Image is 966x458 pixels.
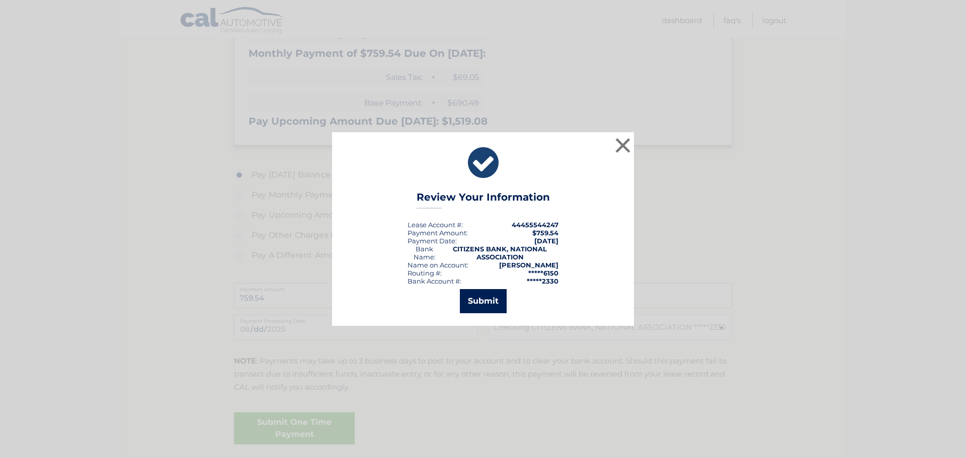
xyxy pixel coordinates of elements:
[408,261,468,269] div: Name on Account:
[460,289,507,313] button: Submit
[408,269,442,277] div: Routing #:
[408,277,461,285] div: Bank Account #:
[512,221,558,229] strong: 44455544247
[613,135,633,155] button: ×
[534,237,558,245] span: [DATE]
[417,191,550,209] h3: Review Your Information
[408,237,457,245] div: :
[408,237,455,245] span: Payment Date
[532,229,558,237] span: $759.54
[408,245,441,261] div: Bank Name:
[453,245,547,261] strong: CITIZENS BANK, NATIONAL ASSOCIATION
[408,229,468,237] div: Payment Amount:
[499,261,558,269] strong: [PERSON_NAME]
[408,221,463,229] div: Lease Account #:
